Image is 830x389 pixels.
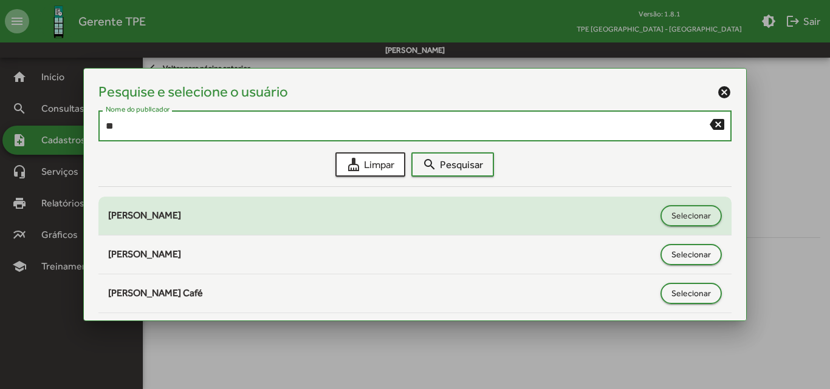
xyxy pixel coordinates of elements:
[108,209,181,221] span: [PERSON_NAME]
[108,287,203,299] span: [PERSON_NAME] Café
[710,117,724,131] mat-icon: backspace
[660,283,722,304] button: Selecionar
[660,205,722,226] button: Selecionar
[671,243,711,265] span: Selecionar
[422,157,437,172] mat-icon: search
[660,244,722,265] button: Selecionar
[411,152,494,177] button: Pesquisar
[335,152,405,177] button: Limpar
[346,157,361,172] mat-icon: cleaning_services
[108,248,181,260] span: [PERSON_NAME]
[98,83,288,101] h4: Pesquise e selecione o usuário
[717,85,732,100] mat-icon: cancel
[422,154,483,175] span: Pesquisar
[671,205,711,226] span: Selecionar
[346,154,394,175] span: Limpar
[671,282,711,304] span: Selecionar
